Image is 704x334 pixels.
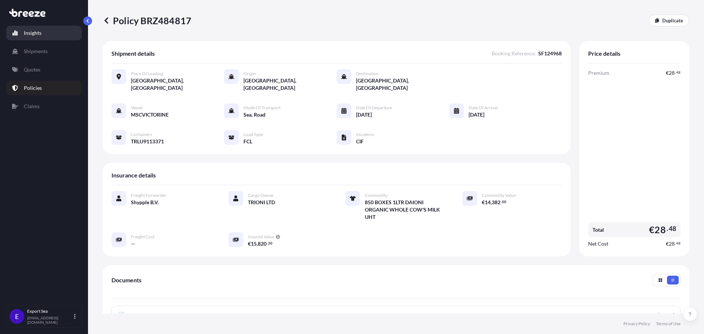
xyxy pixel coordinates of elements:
[251,241,257,246] span: 15
[538,50,562,57] span: SF124968
[24,103,40,110] p: Claims
[24,66,40,73] p: Quotes
[248,241,251,246] span: €
[469,111,484,118] span: [DATE]
[675,71,676,74] span: .
[669,241,675,246] span: 28
[111,276,142,284] span: Documents
[258,241,267,246] span: 820
[649,225,654,234] span: €
[654,225,665,234] span: 28
[6,81,82,95] a: Policies
[6,44,82,59] a: Shipments
[588,50,620,57] span: Price details
[6,26,82,40] a: Insights
[243,111,265,118] span: Sea, Road
[485,200,491,205] span: 14
[669,227,676,231] span: 48
[24,29,41,37] p: Insights
[482,200,485,205] span: €
[131,77,224,92] span: [GEOGRAPHIC_DATA], [GEOGRAPHIC_DATA]
[6,62,82,77] a: Quotes
[356,71,378,77] span: Destination
[243,77,337,92] span: [GEOGRAPHIC_DATA], [GEOGRAPHIC_DATA]
[675,242,676,245] span: .
[27,308,73,314] p: Export Sea
[588,69,609,77] span: Premium
[257,241,258,246] span: ,
[658,312,674,319] div: [DATE]
[243,132,263,137] span: Load Type
[15,313,19,320] span: E
[588,240,608,247] span: Net Cost
[267,242,268,245] span: .
[131,192,166,198] span: Freight Forwarder
[356,105,392,111] span: Date of Departure
[111,172,156,179] span: Insurance details
[482,192,516,198] span: Commodity Value
[365,192,388,198] span: Commodity
[492,50,536,57] span: Booking Reference :
[676,71,681,74] span: 48
[649,15,689,26] a: Duplicate
[356,111,372,118] span: [DATE]
[131,138,164,145] span: TRLU9113371
[666,241,669,246] span: €
[356,138,364,145] span: CIF
[131,71,163,77] span: Place of Loading
[667,227,668,231] span: .
[131,111,169,118] span: MSCVICTORINE
[24,48,48,55] p: Shipments
[248,199,275,206] span: TRIONI LTD
[131,132,152,137] span: Containers
[356,132,374,137] span: Incoterm
[103,15,191,26] p: Policy BRZ484817
[27,316,73,324] p: [EMAIL_ADDRESS][DOMAIN_NAME]
[6,99,82,114] a: Claims
[243,71,256,77] span: Origin
[502,201,506,203] span: 00
[248,192,274,198] span: Cargo Owner
[623,321,650,327] a: Privacy Policy
[111,50,155,57] span: Shipment details
[491,200,492,205] span: ,
[248,234,274,240] span: Insured Value
[669,70,675,76] span: 28
[676,242,681,245] span: 48
[24,84,42,92] p: Policies
[593,226,604,234] span: Total
[666,70,669,76] span: €
[131,199,159,206] span: Shypple B.V.
[656,321,681,327] a: Terms of Use
[131,240,135,247] span: —
[492,200,500,205] span: 382
[131,105,143,111] span: Vessel
[243,105,280,111] span: Mode of Transport
[662,17,683,24] p: Duplicate
[131,234,154,240] span: Freight Cost
[501,201,502,203] span: .
[111,306,681,325] a: PDFCertificate[DATE]
[365,199,445,221] span: 850 BOXES 1LTR DAIONI ORGANIC WHOLE COW'S MILK UHT
[243,138,252,145] span: FCL
[356,77,449,92] span: [GEOGRAPHIC_DATA], [GEOGRAPHIC_DATA]
[131,312,155,319] span: Certificate
[268,242,272,245] span: 20
[469,105,498,111] span: Date of Arrival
